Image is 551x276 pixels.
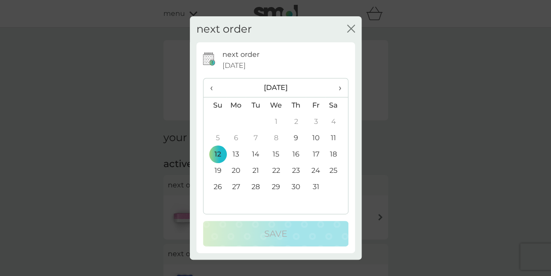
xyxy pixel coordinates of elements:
td: 4 [325,114,348,130]
td: 2 [286,114,306,130]
td: 9 [286,130,306,146]
h2: next order [196,23,252,36]
td: 6 [226,130,246,146]
td: 22 [266,163,286,179]
td: 23 [286,163,306,179]
td: 7 [246,130,266,146]
button: close [347,25,355,34]
td: 18 [325,146,348,163]
td: 10 [306,130,325,146]
td: 20 [226,163,246,179]
td: 12 [203,146,226,163]
th: Su [203,97,226,114]
span: ‹ [210,78,219,97]
th: Mo [226,97,246,114]
td: 15 [266,146,286,163]
td: 27 [226,179,246,195]
td: 25 [325,163,348,179]
th: Th [286,97,306,114]
td: 28 [246,179,266,195]
p: Save [264,227,287,241]
button: Save [203,221,348,246]
td: 31 [306,179,325,195]
span: › [332,78,341,97]
span: [DATE] [222,60,246,71]
th: We [266,97,286,114]
th: Tu [246,97,266,114]
th: Sa [325,97,348,114]
td: 1 [266,114,286,130]
td: 11 [325,130,348,146]
td: 19 [203,163,226,179]
td: 16 [286,146,306,163]
td: 29 [266,179,286,195]
td: 8 [266,130,286,146]
td: 21 [246,163,266,179]
td: 17 [306,146,325,163]
th: [DATE] [226,78,326,97]
td: 26 [203,179,226,195]
th: Fr [306,97,325,114]
td: 3 [306,114,325,130]
td: 24 [306,163,325,179]
p: next order [222,49,259,60]
td: 14 [246,146,266,163]
td: 13 [226,146,246,163]
td: 5 [203,130,226,146]
td: 30 [286,179,306,195]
